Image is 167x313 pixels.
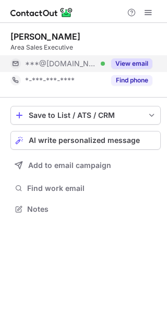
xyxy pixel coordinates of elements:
button: AI write personalized message [10,131,161,150]
img: ContactOut v5.3.10 [10,6,73,19]
button: Reveal Button [111,75,152,86]
span: Find work email [27,184,157,193]
div: [PERSON_NAME] [10,31,80,42]
button: Add to email campaign [10,156,161,175]
div: Save to List / ATS / CRM [29,111,142,119]
button: Notes [10,202,161,216]
span: ***@[DOMAIN_NAME] [25,59,97,68]
span: AI write personalized message [29,136,140,145]
button: save-profile-one-click [10,106,161,125]
span: Add to email campaign [28,161,111,170]
button: Reveal Button [111,58,152,69]
div: Area Sales Executive [10,43,161,52]
button: Find work email [10,181,161,196]
span: Notes [27,204,157,214]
